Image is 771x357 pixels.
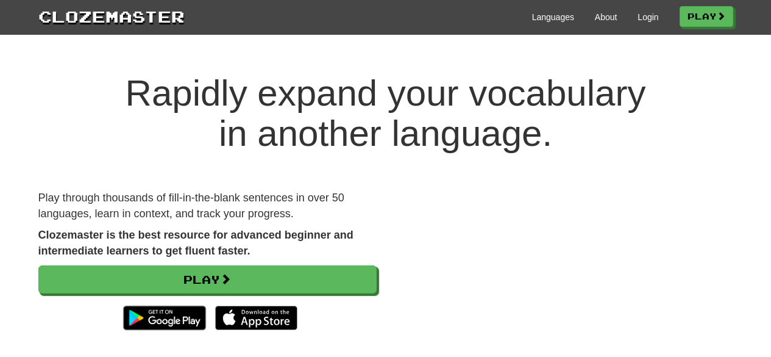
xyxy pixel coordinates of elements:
strong: Clozemaster is the best resource for advanced beginner and intermediate learners to get fluent fa... [38,229,354,257]
a: About [595,11,617,23]
a: Clozemaster [38,5,185,27]
img: Download_on_the_App_Store_Badge_US-UK_135x40-25178aeef6eb6b83b96f5f2d004eda3bffbb37122de64afbaef7... [215,306,297,330]
a: Play [680,6,733,27]
a: Languages [532,11,574,23]
a: Play [38,265,377,294]
img: Get it on Google Play [117,300,211,336]
p: Play through thousands of fill-in-the-blank sentences in over 50 languages, learn in context, and... [38,190,377,222]
a: Login [638,11,658,23]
